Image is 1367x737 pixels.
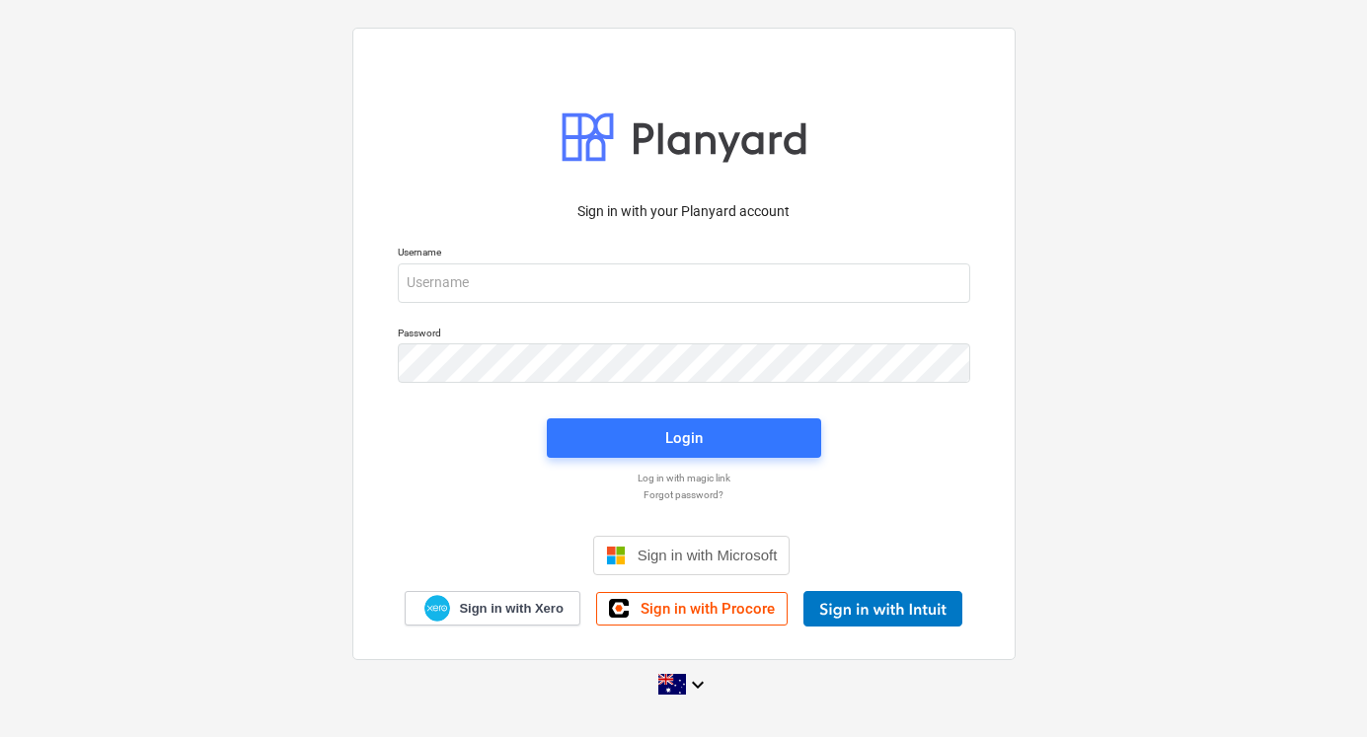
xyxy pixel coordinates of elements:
input: Username [398,263,970,303]
a: Sign in with Xero [405,591,580,626]
p: Username [398,246,970,262]
div: Login [665,425,703,451]
img: Microsoft logo [606,546,626,565]
button: Login [547,418,821,458]
p: Password [398,327,970,343]
a: Sign in with Procore [596,592,788,626]
span: Sign in with Procore [641,600,775,618]
span: Sign in with Xero [459,600,563,618]
img: Xero logo [424,595,450,622]
span: Sign in with Microsoft [638,547,778,563]
a: Log in with magic link [388,472,980,484]
i: keyboard_arrow_down [686,673,710,697]
p: Sign in with your Planyard account [398,201,970,222]
a: Forgot password? [388,488,980,501]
